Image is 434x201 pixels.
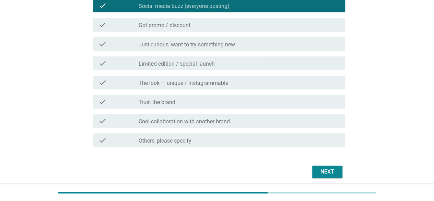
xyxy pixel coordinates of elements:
[139,80,228,87] label: The look — unique / Instagrammable
[139,99,175,106] label: Trust the brand
[98,117,107,125] i: check
[139,137,191,144] label: Others, please specify
[98,98,107,106] i: check
[98,78,107,87] i: check
[139,118,230,125] label: Cool collaboration with another brand
[98,136,107,144] i: check
[139,60,215,67] label: Limited edition / special launch
[318,168,337,176] div: Next
[312,166,342,178] button: Next
[98,21,107,29] i: check
[98,59,107,67] i: check
[98,1,107,10] i: check
[139,3,230,10] label: Social media buzz (everyone posting)
[139,41,235,48] label: Just curious, want to try something new
[98,40,107,48] i: check
[139,22,190,29] label: Got promo / discount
